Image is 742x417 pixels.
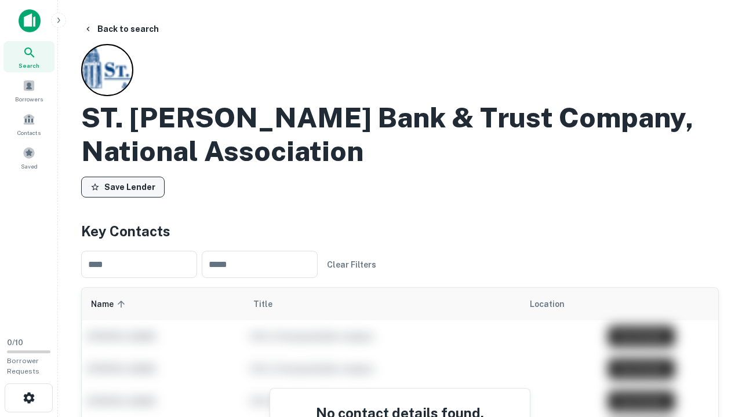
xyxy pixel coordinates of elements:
a: Borrowers [3,75,54,106]
h2: ST. [PERSON_NAME] Bank & Trust Company, National Association [81,101,719,167]
span: Contacts [17,128,41,137]
img: capitalize-icon.png [19,9,41,32]
button: Save Lender [81,177,165,197]
span: Borrowers [15,94,43,104]
iframe: Chat Widget [684,324,742,380]
h4: Key Contacts [81,221,719,242]
span: Saved [21,162,38,171]
span: 0 / 10 [7,338,23,347]
span: Search [19,61,39,70]
a: Contacts [3,108,54,140]
a: Saved [3,142,54,173]
button: Clear Filters [322,254,381,275]
a: Search [3,41,54,72]
span: Borrower Requests [7,357,39,375]
button: Back to search [79,19,163,39]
